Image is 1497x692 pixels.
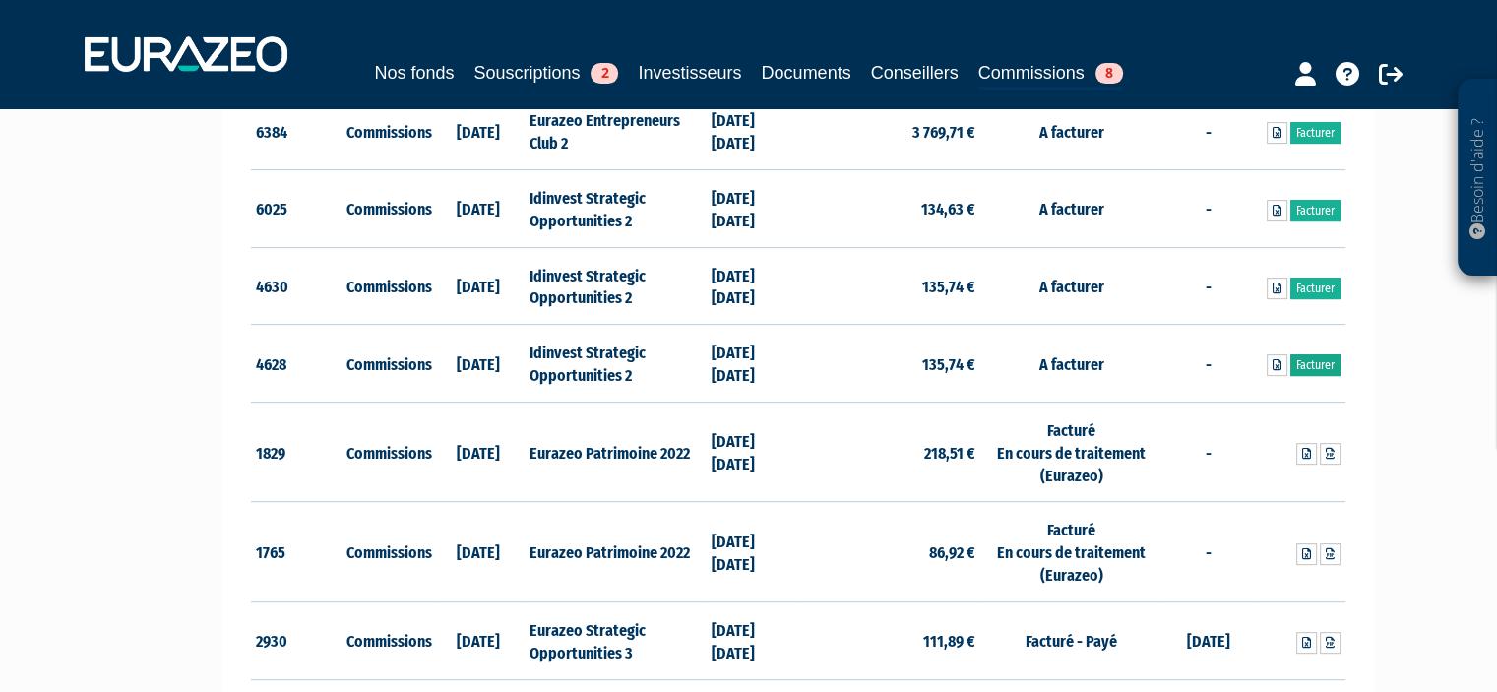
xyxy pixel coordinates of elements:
td: Commissions [342,325,433,403]
td: A facturer [980,93,1162,170]
td: 135,74 € [798,325,980,403]
td: 4630 [251,247,343,325]
span: 8 [1095,63,1123,84]
td: Commissions [342,502,433,602]
td: 3 769,71 € [798,93,980,170]
td: 6384 [251,93,343,170]
td: - [1162,402,1254,502]
a: Facturer [1290,200,1341,221]
td: Commissions [342,601,433,679]
td: [DATE] [DATE] [707,601,798,679]
td: [DATE] [DATE] [707,325,798,403]
td: A facturer [980,247,1162,325]
td: 218,51 € [798,402,980,502]
a: Nos fonds [374,59,454,87]
td: [DATE] [DATE] [707,502,798,602]
td: A facturer [980,169,1162,247]
td: [DATE] [433,247,525,325]
a: Facturer [1290,122,1341,144]
td: Eurazeo Entrepreneurs Club 2 [524,93,706,170]
td: [DATE] [DATE] [707,93,798,170]
td: 4628 [251,325,343,403]
a: Facturer [1290,278,1341,299]
a: Conseillers [871,59,959,87]
img: 1732889491-logotype_eurazeo_blanc_rvb.png [85,36,287,72]
td: [DATE] [433,169,525,247]
td: [DATE] [DATE] [707,247,798,325]
span: 2 [591,63,618,84]
td: - [1162,93,1254,170]
td: Idinvest Strategic Opportunities 2 [524,325,706,403]
td: Facturé - Payé [980,601,1162,679]
td: 1765 [251,502,343,602]
td: A facturer [980,325,1162,403]
a: Investisseurs [638,59,741,87]
p: Besoin d'aide ? [1466,90,1489,267]
td: 2930 [251,601,343,679]
td: 134,63 € [798,169,980,247]
td: - [1162,502,1254,602]
td: 135,74 € [798,247,980,325]
td: 1829 [251,402,343,502]
td: Commissions [342,247,433,325]
td: Facturé En cours de traitement (Eurazeo) [980,502,1162,602]
a: Facturer [1290,354,1341,376]
a: Documents [762,59,851,87]
td: 86,92 € [798,502,980,602]
a: Souscriptions2 [473,59,618,87]
td: [DATE] [433,502,525,602]
td: [DATE] [433,325,525,403]
td: 111,89 € [798,601,980,679]
td: - [1162,325,1254,403]
td: Eurazeo Patrimoine 2022 [524,402,706,502]
td: [DATE] [433,601,525,679]
td: Eurazeo Strategic Opportunities 3 [524,601,706,679]
td: Idinvest Strategic Opportunities 2 [524,169,706,247]
td: [DATE] [1162,601,1254,679]
td: Commissions [342,169,433,247]
td: [DATE] [433,402,525,502]
td: Facturé En cours de traitement (Eurazeo) [980,402,1162,502]
td: Commissions [342,402,433,502]
a: Commissions8 [978,59,1123,90]
td: Idinvest Strategic Opportunities 2 [524,247,706,325]
td: [DATE] [DATE] [707,169,798,247]
td: [DATE] [433,93,525,170]
td: - [1162,247,1254,325]
td: - [1162,169,1254,247]
td: Commissions [342,93,433,170]
td: [DATE] [DATE] [707,402,798,502]
td: Eurazeo Patrimoine 2022 [524,502,706,602]
td: 6025 [251,169,343,247]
